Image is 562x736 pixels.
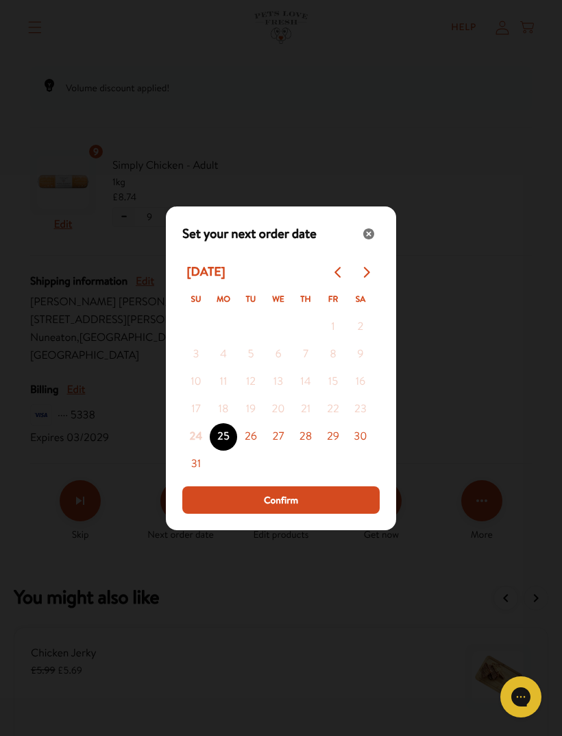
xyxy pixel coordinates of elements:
[292,286,319,313] th: Thursday
[292,341,319,368] button: 7
[210,368,237,396] button: 11
[182,368,210,396] button: 10
[182,224,317,244] span: Set your next order date
[237,341,265,368] button: 5
[347,423,374,451] button: 30
[210,423,237,451] button: 25
[319,396,347,423] button: 22
[182,260,230,284] div: [DATE]
[237,423,265,451] button: 26
[182,451,210,478] button: 31
[182,486,380,514] button: Process subscription date change
[319,368,347,396] button: 15
[347,396,374,423] button: 23
[347,368,374,396] button: 16
[182,286,210,313] th: Sunday
[292,396,319,423] button: 21
[319,423,347,451] button: 29
[264,492,298,508] span: Confirm
[292,423,319,451] button: 28
[265,396,292,423] button: 20
[182,396,210,423] button: 17
[352,259,380,286] button: Go to next month
[493,672,548,722] iframe: Gorgias live chat messenger
[237,286,265,313] th: Tuesday
[237,368,265,396] button: 12
[265,423,292,451] button: 27
[210,396,237,423] button: 18
[182,423,210,451] button: 24
[182,341,210,368] button: 3
[210,341,237,368] button: 4
[319,286,347,313] th: Friday
[347,313,374,341] button: 2
[347,286,374,313] th: Saturday
[265,286,292,313] th: Wednesday
[319,313,347,341] button: 1
[358,223,380,245] button: Close
[210,286,237,313] th: Monday
[292,368,319,396] button: 14
[347,341,374,368] button: 9
[265,341,292,368] button: 6
[265,368,292,396] button: 13
[325,259,352,286] button: Go to previous month
[237,396,265,423] button: 19
[319,341,347,368] button: 8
